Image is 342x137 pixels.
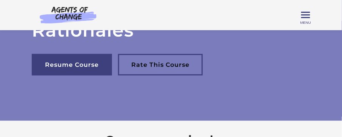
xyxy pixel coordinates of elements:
[301,11,310,20] button: Toggle menu Menu
[32,6,104,23] img: Agents of Change Logo
[118,54,203,75] a: Rate This Course
[32,54,112,75] a: Resume Course
[300,20,311,25] span: Menu
[301,14,310,15] span: Toggle menu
